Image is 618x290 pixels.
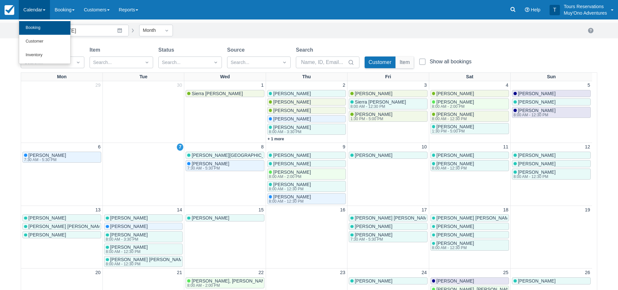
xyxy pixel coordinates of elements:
[518,278,556,284] span: [PERSON_NAME]
[432,105,473,108] div: 8:00 AM - 2:00 PM
[430,223,509,230] a: [PERSON_NAME]
[518,170,556,175] span: [PERSON_NAME]
[355,112,393,117] span: [PERSON_NAME]
[273,116,311,121] span: [PERSON_NAME]
[110,232,148,237] span: [PERSON_NAME]
[430,152,509,159] a: [PERSON_NAME]
[267,107,346,114] a: [PERSON_NAME]
[104,231,183,242] a: [PERSON_NAME]8:00 AM - 3:30 PM
[301,57,346,68] input: Name, ID, Email...
[110,245,148,250] span: [PERSON_NAME]
[355,99,406,105] span: Sierra [PERSON_NAME]
[90,46,103,54] label: Item
[5,5,14,15] img: checkfront-main-nav-mini-logo.png
[436,91,474,96] span: [PERSON_NAME]
[512,169,591,180] a: [PERSON_NAME]8:00 AM - 12:30 PM
[186,214,264,221] a: [PERSON_NAME]
[94,269,102,276] a: 20
[339,269,346,276] a: 23
[267,169,346,180] a: [PERSON_NAME]8:00 AM - 2:00 PM
[349,90,427,97] a: [PERSON_NAME]
[430,214,509,221] a: [PERSON_NAME] [PERSON_NAME]
[436,241,474,246] span: [PERSON_NAME]
[94,82,102,89] a: 29
[350,105,405,108] div: 8:00 AM - 12:30 PM
[268,137,284,141] a: + 1 more
[512,277,591,284] a: [PERSON_NAME]
[273,182,311,187] span: [PERSON_NAME]
[350,237,391,241] div: 7:30 AM - 5:30 PM
[518,108,556,113] span: [PERSON_NAME]
[564,10,607,16] p: Muy'Ono Adventures
[97,144,102,151] a: 6
[186,277,264,288] a: [PERSON_NAME], [PERSON_NAME]8:00 AM - 2:00 PM
[430,123,509,134] a: [PERSON_NAME]1:30 PM - 5:00 PM
[110,215,148,221] span: [PERSON_NAME]
[430,111,509,122] a: [PERSON_NAME]8:00 AM - 12:30 PM
[349,152,427,159] a: [PERSON_NAME]
[349,98,427,109] a: Sierra [PERSON_NAME]8:00 AM - 12:30 PM
[22,223,101,230] a: [PERSON_NAME] [PERSON_NAME]
[502,269,510,276] a: 25
[550,5,560,15] div: T
[267,193,346,204] a: [PERSON_NAME]8:00 AM - 12:30 PM
[192,161,229,166] span: [PERSON_NAME]
[512,152,591,159] a: [PERSON_NAME]
[273,108,311,113] span: [PERSON_NAME]
[29,153,66,158] span: [PERSON_NAME]
[22,231,101,238] a: [PERSON_NAME]
[273,99,311,105] span: [PERSON_NAME]
[355,232,393,237] span: [PERSON_NAME]
[177,144,183,151] a: 7
[430,231,509,238] a: [PERSON_NAME]
[341,144,346,151] a: 9
[186,90,264,97] a: Sierra [PERSON_NAME]
[192,91,243,96] span: Sierra [PERSON_NAME]
[192,278,270,284] span: [PERSON_NAME], [PERSON_NAME]
[436,161,474,166] span: [PERSON_NAME]
[518,91,556,96] span: [PERSON_NAME]
[355,215,431,221] span: [PERSON_NAME] [PERSON_NAME]
[349,214,427,221] a: [PERSON_NAME] [PERSON_NAME]
[430,58,471,65] div: Show all bookings
[19,35,70,48] a: Customer
[465,73,475,81] a: Sat
[502,144,510,151] a: 11
[192,153,277,158] span: [PERSON_NAME][GEOGRAPHIC_DATA]
[219,73,231,81] a: Wed
[436,224,474,229] span: [PERSON_NAME]
[144,59,150,66] span: Dropdown icon
[436,99,474,105] span: [PERSON_NAME]
[586,82,591,89] a: 5
[531,7,540,12] span: Help
[432,117,473,121] div: 8:00 AM - 12:30 PM
[212,59,219,66] span: Dropdown icon
[355,224,393,229] span: [PERSON_NAME]
[187,166,228,170] div: 7:30 AM - 5:30 PM
[267,124,346,135] a: [PERSON_NAME]8:00 AM - 3:30 PM
[186,152,264,159] a: [PERSON_NAME][GEOGRAPHIC_DATA]
[158,46,177,54] label: Status
[269,199,310,203] div: 8:00 AM - 12:30 PM
[432,166,473,170] div: 8:00 AM - 12:30 PM
[267,115,346,122] a: [PERSON_NAME]
[514,113,554,117] div: 8:00 AM - 12:30 PM
[518,153,556,158] span: [PERSON_NAME]
[350,117,391,121] div: 1:30 PM - 5:00 PM
[138,73,149,81] a: Tue
[301,73,312,81] a: Thu
[24,158,65,162] div: 7:30 AM - 5:30 PM
[349,277,427,284] a: [PERSON_NAME]
[106,237,147,241] div: 8:00 AM - 3:30 PM
[512,107,591,118] a: [PERSON_NAME]8:00 AM - 12:30 PM
[514,175,554,179] div: 8:00 AM - 12:30 PM
[192,215,229,221] span: [PERSON_NAME]
[504,82,510,89] a: 4
[420,207,428,214] a: 17
[186,160,264,171] a: [PERSON_NAME]7:30 AM - 5:30 PM
[104,244,183,255] a: [PERSON_NAME]8:00 AM - 12:30 PM
[19,21,70,35] a: Booking
[55,25,129,36] input: Date
[273,161,311,166] span: [PERSON_NAME]
[436,112,474,117] span: [PERSON_NAME]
